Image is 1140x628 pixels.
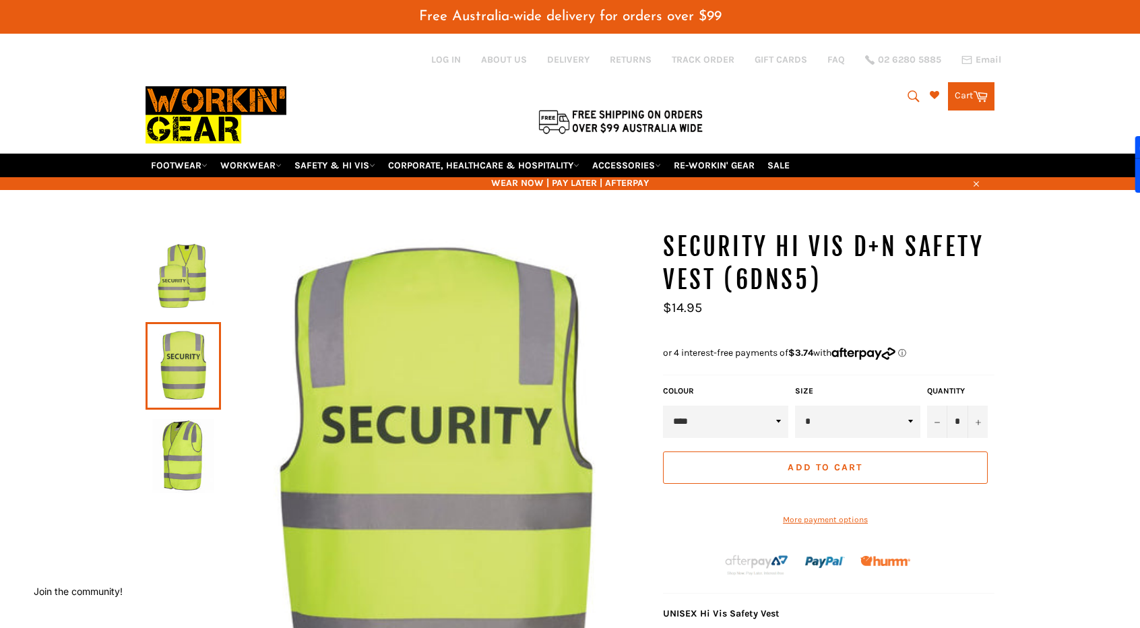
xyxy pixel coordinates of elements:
[663,385,788,397] label: COLOUR
[795,385,920,397] label: Size
[878,55,941,65] span: 02 6280 5885
[152,239,214,313] img: SECURITY HI VIS D+N SAFETY VEST (6DNS5) - Workin' Gear
[805,542,845,582] img: paypal.png
[968,406,988,438] button: Increase item quantity by one
[146,154,213,177] a: FOOTWEAR
[419,9,722,24] span: Free Australia-wide delivery for orders over $99
[961,55,1001,65] a: Email
[289,154,381,177] a: SAFETY & HI VIS
[755,53,807,66] a: GIFT CARDS
[865,55,941,65] a: 02 6280 5885
[146,77,286,153] img: Workin Gear leaders in Workwear, Safety Boots, PPE, Uniforms. Australia's No.1 in Workwear
[860,556,910,566] img: Humm_core_logo_RGB-01_300x60px_small_195d8312-4386-4de7-b182-0ef9b6303a37.png
[672,53,734,66] a: TRACK ORDER
[927,385,988,397] label: Quantity
[663,514,988,526] a: More payment options
[976,55,1001,65] span: Email
[610,53,652,66] a: RETURNS
[536,107,705,135] img: Flat $9.95 shipping Australia wide
[948,82,994,111] a: Cart
[762,154,795,177] a: SALE
[34,586,123,597] button: Join the community!
[587,154,666,177] a: ACCESSORIES
[663,608,780,619] strong: UNISEX Hi Vis Safety Vest
[152,419,214,493] img: SECURITY HI VIS D+N SAFETY VEST (6DNS5) - Workin' Gear
[215,154,287,177] a: WORKWEAR
[431,54,461,65] a: Log in
[724,553,790,576] img: Afterpay-Logo-on-dark-bg_large.png
[788,462,862,473] span: Add to Cart
[927,406,947,438] button: Reduce item quantity by one
[668,154,760,177] a: RE-WORKIN' GEAR
[663,230,994,297] h1: SECURITY HI VIS D+N SAFETY VEST (6DNS5)
[663,451,988,484] button: Add to Cart
[146,177,994,189] span: WEAR NOW | PAY LATER | AFTERPAY
[383,154,585,177] a: CORPORATE, HEALTHCARE & HOSPITALITY
[481,53,527,66] a: ABOUT US
[827,53,845,66] a: FAQ
[547,53,590,66] a: DELIVERY
[663,300,702,315] span: $14.95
